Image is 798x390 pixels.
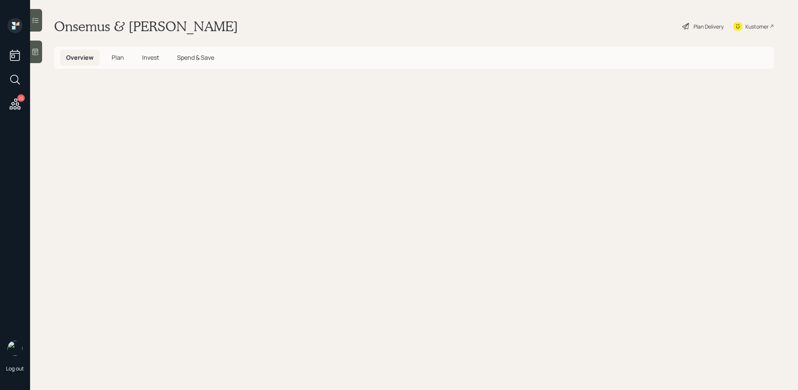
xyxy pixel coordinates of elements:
[54,18,238,35] h1: Onsemus & [PERSON_NAME]
[177,53,214,62] span: Spend & Save
[8,341,23,356] img: treva-nostdahl-headshot.png
[6,365,24,372] div: Log out
[112,53,124,62] span: Plan
[694,23,724,30] div: Plan Delivery
[142,53,159,62] span: Invest
[66,53,94,62] span: Overview
[17,94,25,102] div: 25
[745,23,769,30] div: Kustomer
